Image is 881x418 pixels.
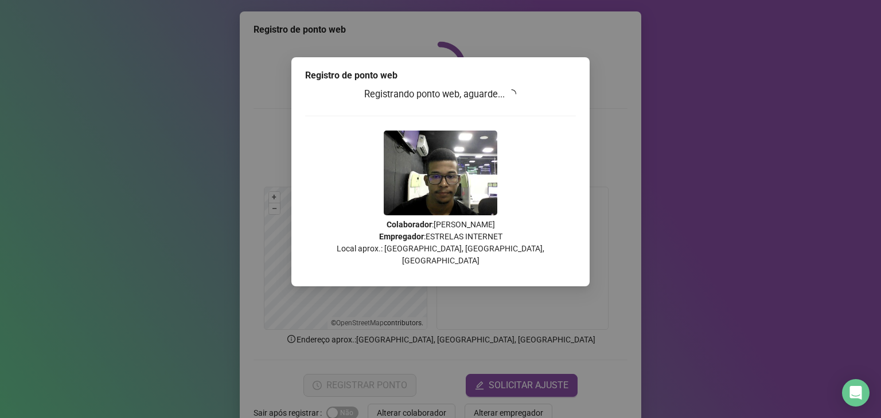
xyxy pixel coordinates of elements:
[305,69,576,82] div: Registro de ponto web
[379,232,424,241] strong: Empregador
[387,220,432,229] strong: Colaborador
[384,131,497,215] img: 9k=
[842,379,870,407] div: Open Intercom Messenger
[305,87,576,102] h3: Registrando ponto web, aguarde...
[305,219,576,267] p: : [PERSON_NAME] : ESTRELAS INTERNET Local aprox.: [GEOGRAPHIC_DATA], [GEOGRAPHIC_DATA], [GEOGRAPH...
[507,89,516,98] span: loading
